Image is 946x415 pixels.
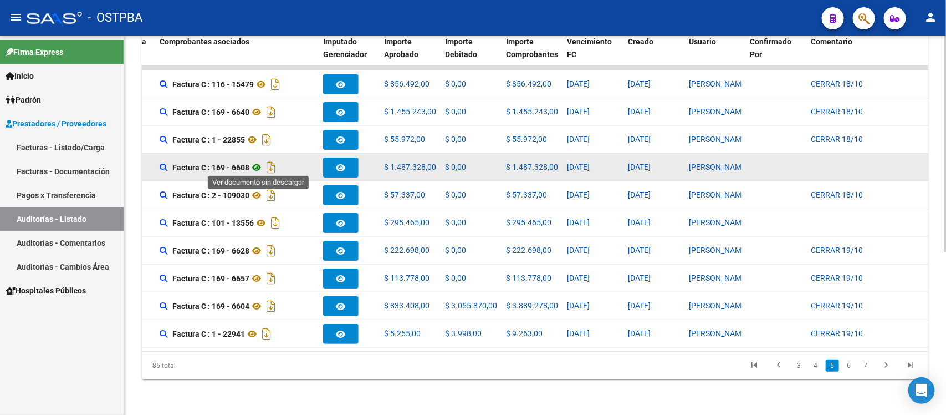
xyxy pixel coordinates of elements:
span: CERRAR 18/10 [811,79,863,88]
span: $ 1.455.243,00 [384,107,436,116]
i: Descargar documento [264,186,278,204]
a: go to next page [876,360,897,372]
span: $ 0,00 [445,218,466,227]
strong: Factura C : 1 - 22941 [172,330,245,338]
a: go to previous page [768,360,789,372]
li: page 4 [807,356,824,375]
span: [PERSON_NAME] [689,274,748,282]
datatable-header-cell: Comprobantes asociados [155,30,319,79]
i: Descargar documento [264,103,278,121]
span: $ 833.408,00 [384,301,429,310]
datatable-header-cell: Importe Comprobantes [502,30,563,79]
span: CERRAR 18/10 [811,135,863,144]
span: [PERSON_NAME] [689,329,748,338]
a: go to first page [744,360,765,372]
strong: Factura C : 169 - 6608 [172,163,249,172]
strong: Factura C : 1 - 22855 [172,135,245,144]
span: [PERSON_NAME] [689,163,748,171]
strong: Factura C : 169 - 6604 [172,302,249,311]
i: Descargar documento [268,214,283,232]
span: [DATE] [567,79,590,88]
span: $ 0,00 [445,135,466,144]
span: Importe Debitado [445,37,477,59]
span: Importe Comprobantes [506,37,558,59]
span: $ 3.998,00 [445,329,482,338]
span: [PERSON_NAME] [689,301,748,310]
span: CERRAR 19/10 [811,301,863,310]
span: [PERSON_NAME] [689,135,748,144]
div: 85 total [142,352,297,379]
span: [DATE] [628,135,651,144]
span: [DATE] [628,107,651,116]
datatable-header-cell: Importe Aprobado [380,30,441,79]
mat-icon: person [924,11,937,24]
span: $ 9.263,00 [506,329,543,338]
span: Prestadores / Proveedores [6,118,106,130]
span: CERRAR 19/10 [811,329,863,338]
i: Descargar documento [259,325,274,343]
a: 3 [792,360,806,372]
span: $ 3.889.278,00 [506,301,558,310]
strong: Factura C : 169 - 6640 [172,108,249,117]
strong: Factura C : 169 - 6657 [172,274,249,283]
span: $ 1.487.328,00 [506,163,558,171]
span: - OSTPBA [88,6,142,30]
span: [DATE] [628,218,651,227]
span: Vencimiento FC [567,37,612,59]
span: [PERSON_NAME] [689,246,748,255]
span: Inicio [6,70,34,82]
span: Usuario [689,37,716,46]
span: $ 222.698,00 [506,246,551,255]
span: $ 1.487.328,00 [384,163,436,171]
span: [DATE] [567,274,590,282]
span: [PERSON_NAME] [689,190,748,199]
datatable-header-cell: Confirmado Por [745,30,806,79]
div: Open Intercom Messenger [908,377,935,404]
span: $ 5.265,00 [384,329,421,338]
span: [DATE] [628,163,651,171]
span: [PERSON_NAME] [689,79,748,88]
span: [DATE] [567,301,590,310]
span: $ 1.455.243,00 [506,107,558,116]
li: page 5 [824,356,841,375]
i: Descargar documento [268,75,283,93]
span: [DATE] [628,190,651,199]
span: [DATE] [628,274,651,282]
span: $ 55.972,00 [506,135,547,144]
span: [PERSON_NAME] [689,107,748,116]
strong: Factura C : 116 - 15479 [172,80,254,89]
strong: Factura C : 2 - 109030 [172,191,249,200]
span: Confirmado Por [750,37,791,59]
strong: Factura C : 101 - 13556 [172,219,254,227]
datatable-header-cell: Usuario [684,30,745,79]
span: $ 0,00 [445,274,466,282]
span: $ 856.492,00 [506,79,551,88]
span: $ 295.465,00 [384,218,429,227]
span: [DATE] [628,79,651,88]
span: $ 3.055.870,00 [445,301,497,310]
i: Descargar documento [264,297,278,315]
span: $ 295.465,00 [506,218,551,227]
a: go to last page [900,360,921,372]
mat-icon: menu [9,11,22,24]
span: $ 856.492,00 [384,79,429,88]
a: 4 [809,360,822,372]
a: 5 [826,360,839,372]
i: Descargar documento [259,131,274,149]
span: $ 0,00 [445,163,466,171]
span: $ 0,00 [445,190,466,199]
span: $ 0,00 [445,246,466,255]
i: Descargar documento [264,159,278,176]
span: [DATE] [567,107,590,116]
span: Padrón [6,94,41,106]
datatable-header-cell: Imputado Gerenciador [319,30,380,79]
span: [DATE] [567,329,590,338]
span: CERRAR 18/10 [811,190,863,199]
strong: Factura C : 169 - 6628 [172,246,249,255]
span: Comprobantes asociados [160,37,249,46]
span: CERRAR 18/10 [811,107,863,116]
span: [DATE] [628,301,651,310]
span: [DATE] [628,329,651,338]
span: Creado [628,37,653,46]
span: [DATE] [567,190,590,199]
